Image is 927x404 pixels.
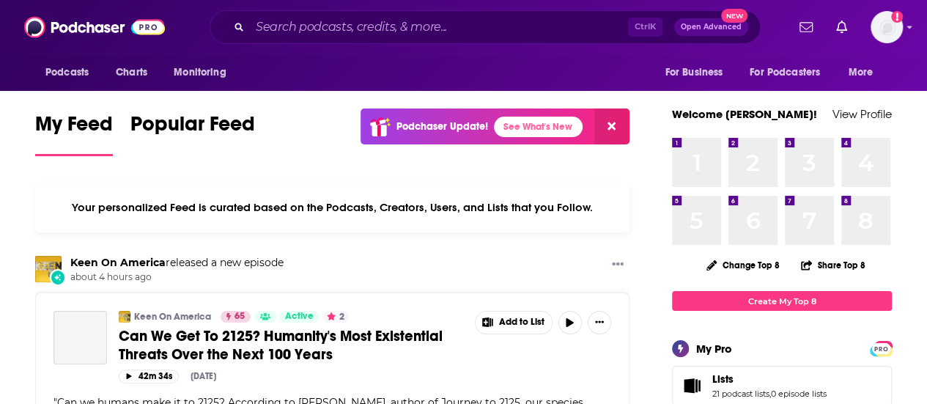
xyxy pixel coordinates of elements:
[499,317,544,328] span: Add to List
[191,371,216,381] div: [DATE]
[50,269,66,285] div: New Episode
[134,311,211,323] a: Keen On America
[119,311,130,323] img: Keen On America
[494,117,583,137] a: See What's New
[116,62,147,83] span: Charts
[740,59,841,87] button: open menu
[45,62,89,83] span: Podcasts
[130,111,255,145] span: Popular Feed
[832,107,892,121] a: View Profile
[769,389,771,399] span: ,
[70,271,284,284] span: about 4 hours ago
[70,256,284,270] h3: released a new episode
[221,311,251,323] a: 65
[35,59,108,87] button: open menu
[872,342,890,353] a: PRO
[588,311,611,334] button: Show More Button
[830,15,853,40] a: Show notifications dropdown
[654,59,741,87] button: open menu
[396,120,488,133] p: Podchaser Update!
[794,15,819,40] a: Show notifications dropdown
[119,327,443,364] span: Can We Get To 2125? Humanity's Most Existential Threats Over the Next 100 Years
[849,62,874,83] span: More
[35,183,629,232] div: Your personalized Feed is curated based on the Podcasts, Creators, Users, and Lists that you Follow.
[130,111,255,156] a: Popular Feed
[106,59,156,87] a: Charts
[234,309,245,324] span: 65
[119,370,179,383] button: 42m 34s
[53,311,107,364] a: Can We Get To 2125? Humanity's Most Existential Threats Over the Next 100 Years
[672,107,817,121] a: Welcome [PERSON_NAME]!
[163,59,245,87] button: open menu
[800,251,866,279] button: Share Top 8
[674,18,748,36] button: Open AdvancedNew
[119,327,465,364] a: Can We Get To 2125? Humanity's Most Existential Threats Over the Next 100 Years
[665,62,723,83] span: For Business
[871,11,903,43] img: User Profile
[771,389,827,399] a: 0 episode lists
[712,372,734,386] span: Lists
[250,15,628,39] input: Search podcasts, credits, & more...
[606,256,629,274] button: Show More Button
[677,375,706,396] a: Lists
[712,389,769,399] a: 21 podcast lists
[681,23,742,31] span: Open Advanced
[210,10,761,44] div: Search podcasts, credits, & more...
[70,256,166,269] a: Keen On America
[476,312,552,334] button: Show More Button
[698,256,788,274] button: Change Top 8
[838,59,892,87] button: open menu
[279,311,319,323] a: Active
[891,11,903,23] svg: Add a profile image
[285,309,313,324] span: Active
[628,18,662,37] span: Ctrl K
[174,62,226,83] span: Monitoring
[672,291,892,311] a: Create My Top 8
[322,311,349,323] button: 2
[35,111,113,145] span: My Feed
[696,342,732,356] div: My Pro
[35,111,113,156] a: My Feed
[871,11,903,43] span: Logged in as megcassidy
[35,256,62,282] img: Keen On America
[871,11,903,43] button: Show profile menu
[872,343,890,354] span: PRO
[750,62,820,83] span: For Podcasters
[712,372,827,386] a: Lists
[24,13,165,41] img: Podchaser - Follow, Share and Rate Podcasts
[721,9,747,23] span: New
